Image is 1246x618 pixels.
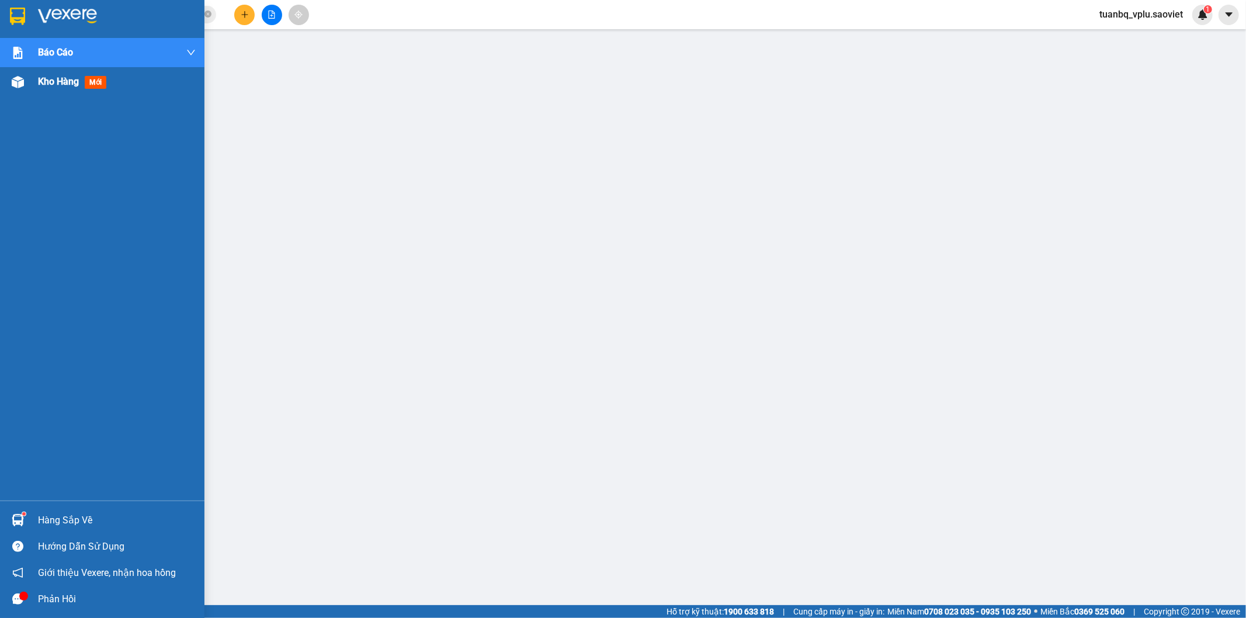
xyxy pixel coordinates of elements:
div: Hàng sắp về [38,512,196,529]
span: | [1133,605,1135,618]
img: logo-vxr [10,8,25,25]
span: close-circle [204,9,211,20]
span: down [186,48,196,57]
span: plus [241,11,249,19]
sup: 1 [22,512,26,516]
span: Báo cáo [38,45,73,60]
button: aim [289,5,309,25]
span: Hỗ trợ kỹ thuật: [667,605,774,618]
span: Giới thiệu Vexere, nhận hoa hồng [38,565,176,580]
span: Miền Nam [887,605,1031,618]
span: Kho hàng [38,76,79,87]
span: file-add [268,11,276,19]
img: icon-new-feature [1198,9,1208,20]
button: plus [234,5,255,25]
span: | [783,605,785,618]
span: message [12,593,23,605]
span: Cung cấp máy in - giấy in: [793,605,884,618]
span: Miền Bắc [1040,605,1124,618]
span: question-circle [12,541,23,552]
strong: 0708 023 035 - 0935 103 250 [924,607,1031,616]
img: warehouse-icon [12,76,24,88]
span: notification [12,567,23,578]
span: mới [85,76,106,89]
span: aim [294,11,303,19]
img: warehouse-icon [12,514,24,526]
strong: 0369 525 060 [1074,607,1124,616]
div: Phản hồi [38,591,196,608]
div: Hướng dẫn sử dụng [38,538,196,555]
sup: 1 [1204,5,1212,13]
span: close-circle [204,11,211,18]
button: caret-down [1219,5,1239,25]
span: caret-down [1224,9,1234,20]
span: 1 [1206,5,1210,13]
button: file-add [262,5,282,25]
span: tuanbq_vplu.saoviet [1090,7,1192,22]
strong: 1900 633 818 [724,607,774,616]
span: copyright [1181,607,1189,616]
img: solution-icon [12,47,24,59]
span: ⚪️ [1034,609,1037,614]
